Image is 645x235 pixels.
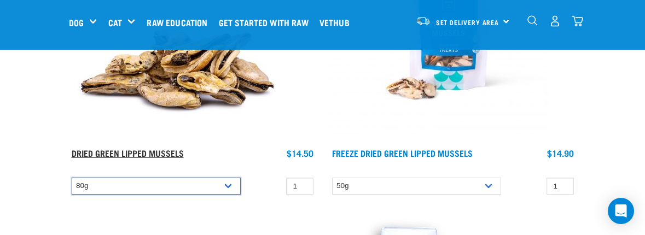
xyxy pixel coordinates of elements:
div: $14.90 [547,148,574,158]
a: Freeze Dried Green Lipped Mussels [332,150,473,155]
a: Vethub [317,1,358,44]
img: van-moving.png [416,16,431,26]
img: user.png [549,15,561,27]
a: Dried Green Lipped Mussels [72,150,184,155]
img: home-icon-1@2x.png [527,15,538,26]
div: $14.50 [287,148,313,158]
img: home-icon@2x.png [572,15,583,27]
input: 1 [286,178,313,195]
span: Set Delivery Area [436,20,499,24]
a: Raw Education [144,1,216,44]
a: Cat [108,16,122,29]
a: Dog [69,16,84,29]
div: Open Intercom Messenger [608,198,634,224]
input: 1 [547,178,574,195]
a: Get started with Raw [216,1,317,44]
